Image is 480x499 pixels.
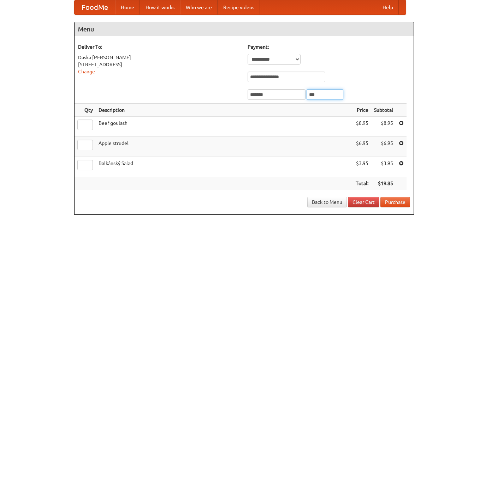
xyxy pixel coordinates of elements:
a: Clear Cart [348,197,379,207]
h5: Payment: [248,43,410,50]
td: Apple strudel [96,137,353,157]
th: Qty [75,104,96,117]
a: How it works [140,0,180,14]
a: Change [78,69,95,74]
a: Who we are [180,0,218,14]
a: Home [115,0,140,14]
a: Recipe videos [218,0,260,14]
th: Total: [353,177,371,190]
a: FoodMe [75,0,115,14]
td: Beef goulash [96,117,353,137]
th: Subtotal [371,104,396,117]
th: Price [353,104,371,117]
td: $6.95 [353,137,371,157]
a: Back to Menu [307,197,347,207]
td: $6.95 [371,137,396,157]
h4: Menu [75,22,414,36]
a: Help [377,0,399,14]
th: $19.85 [371,177,396,190]
td: Balkánský Salad [96,157,353,177]
td: $3.95 [353,157,371,177]
div: Daska [PERSON_NAME] [78,54,241,61]
div: [STREET_ADDRESS] [78,61,241,68]
th: Description [96,104,353,117]
h5: Deliver To: [78,43,241,50]
td: $3.95 [371,157,396,177]
td: $8.95 [353,117,371,137]
td: $8.95 [371,117,396,137]
button: Purchase [380,197,410,207]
